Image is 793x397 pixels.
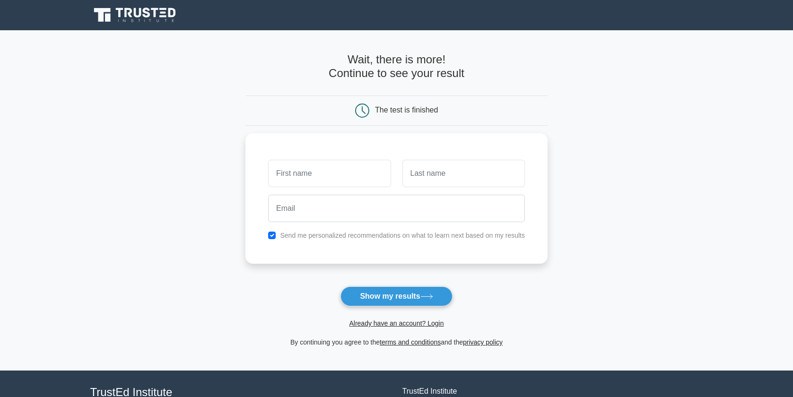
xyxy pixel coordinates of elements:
[340,286,452,306] button: Show my results
[268,195,525,222] input: Email
[240,337,553,348] div: By continuing you agree to the and the
[268,160,391,187] input: First name
[402,160,525,187] input: Last name
[245,53,548,80] h4: Wait, there is more! Continue to see your result
[280,232,525,239] label: Send me personalized recommendations on what to learn next based on my results
[463,338,503,346] a: privacy policy
[375,106,438,114] div: The test is finished
[380,338,441,346] a: terms and conditions
[349,319,444,327] a: Already have an account? Login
